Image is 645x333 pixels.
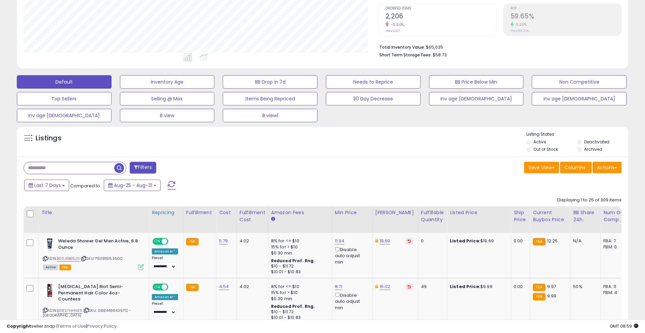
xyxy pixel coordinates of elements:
[57,256,80,261] a: B00JEBK6JG
[514,22,527,27] small: 5.20%
[43,238,56,251] img: 41i37NKaZHL._SL40_.jpg
[429,75,524,89] button: BB Price Below Min
[271,264,327,269] div: $10 - $11.72
[533,293,545,300] small: FBA
[87,323,117,329] a: Privacy Policy
[514,209,527,223] div: Ship Price
[219,209,234,216] div: Cost
[573,238,595,244] div: N/A
[153,239,162,244] span: ON
[335,283,343,290] a: 8.71
[526,131,628,138] p: Listing States:
[17,92,112,105] button: Top Sellers
[532,92,627,105] button: Inv age [DEMOGRAPHIC_DATA]
[81,256,123,261] span: | SKU: 7611916153600
[130,162,156,174] button: Filters
[240,209,265,223] div: Fulfillment Cost
[573,284,595,290] div: 50%
[58,284,140,304] b: [MEDICAL_DATA] Riot Semi-Permanent Hair Color 4oz- Countess
[271,238,327,244] div: 8% for <= $10
[450,283,480,290] b: Listed Price:
[533,209,567,223] div: Current Buybox Price
[271,250,327,256] div: $0.30 min
[223,75,317,89] button: BB Drop in 7d
[533,238,545,245] small: FBA
[560,162,592,173] button: Columns
[421,238,442,244] div: 0
[271,269,327,275] div: $10.01 - $10.83
[152,256,178,271] div: Preset:
[167,284,178,290] span: OFF
[593,162,621,173] button: Actions
[547,293,557,299] span: 9.99
[59,265,71,270] span: FBA
[152,301,178,317] div: Preset:
[271,296,327,302] div: $0.30 min
[433,52,447,58] span: $58.73
[43,238,144,269] div: ASIN:
[547,283,556,290] span: 9.97
[603,238,626,244] div: FBA: 7
[603,284,626,290] div: FBA: 11
[603,244,626,250] div: FBM: 0
[104,180,161,191] button: Aug-25 - Aug-31
[450,209,508,216] div: Listed Price
[603,209,628,223] div: Num of Comp.
[532,75,627,89] button: Non Competitive
[120,92,215,105] button: Selling @ Max
[511,12,621,21] h2: 59.65%
[603,290,626,296] div: FBM: 4
[421,209,444,223] div: Fulfillable Quantity
[152,248,178,254] div: Amazon AI *
[547,238,558,244] span: 12.25
[186,209,213,216] div: Fulfillment
[389,22,404,27] small: -0.50%
[152,209,180,216] div: Repricing
[271,216,275,222] small: Amazon Fees.
[375,209,415,216] div: [PERSON_NAME]
[57,308,82,314] a: B0857HHN85
[58,238,140,252] b: Weleda Shower Gel Men Active, 6.8 Ounce
[186,238,199,245] small: FBA
[153,284,162,290] span: ON
[271,258,315,264] b: Reduced Prof. Rng.
[43,308,131,318] span: | SKU: 0884486435712 - [GEOGRAPHIC_DATA]
[223,92,317,105] button: Items Being Repriced
[152,294,178,300] div: Amazon AI *
[34,182,61,189] span: Last 7 Days
[564,164,586,171] span: Columns
[514,284,525,290] div: 0.00
[43,284,144,326] div: ASIN:
[557,197,621,203] div: Displaying 1 to 25 of 309 items
[271,284,327,290] div: 8% for <= $10
[223,109,317,122] button: B view1
[271,290,327,296] div: 15% for > $10
[335,291,367,311] div: Disable auto adjust min
[43,284,56,297] img: 41ADSZhcHDL._SL40_.jpg
[379,52,432,58] b: Short Term Storage Fees:
[219,283,229,290] a: 4.54
[386,29,400,33] small: Prev: 2,217
[533,284,545,291] small: FBA
[610,323,638,329] span: 2025-09-8 08:59 GMT
[584,139,609,145] label: Deactivated
[17,109,112,122] button: Inv age [DEMOGRAPHIC_DATA]
[379,44,425,50] b: Total Inventory Value:
[533,139,546,145] label: Active
[450,238,480,244] b: Listed Price:
[524,162,559,173] button: Save View
[120,75,215,89] button: Inventory Age
[17,75,112,89] button: Default
[120,109,215,122] button: B view
[7,323,117,330] div: seller snap | |
[514,238,525,244] div: 0.00
[271,309,327,315] div: $10 - $11.72
[533,146,558,152] label: Out of Stock
[43,265,58,270] span: All listings currently available for purchase on Amazon
[450,284,506,290] div: $9.99
[380,238,390,244] a: 19.69
[36,134,61,143] h5: Listings
[240,238,263,244] div: 4.02
[421,284,442,290] div: 49
[380,283,390,290] a: 16.02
